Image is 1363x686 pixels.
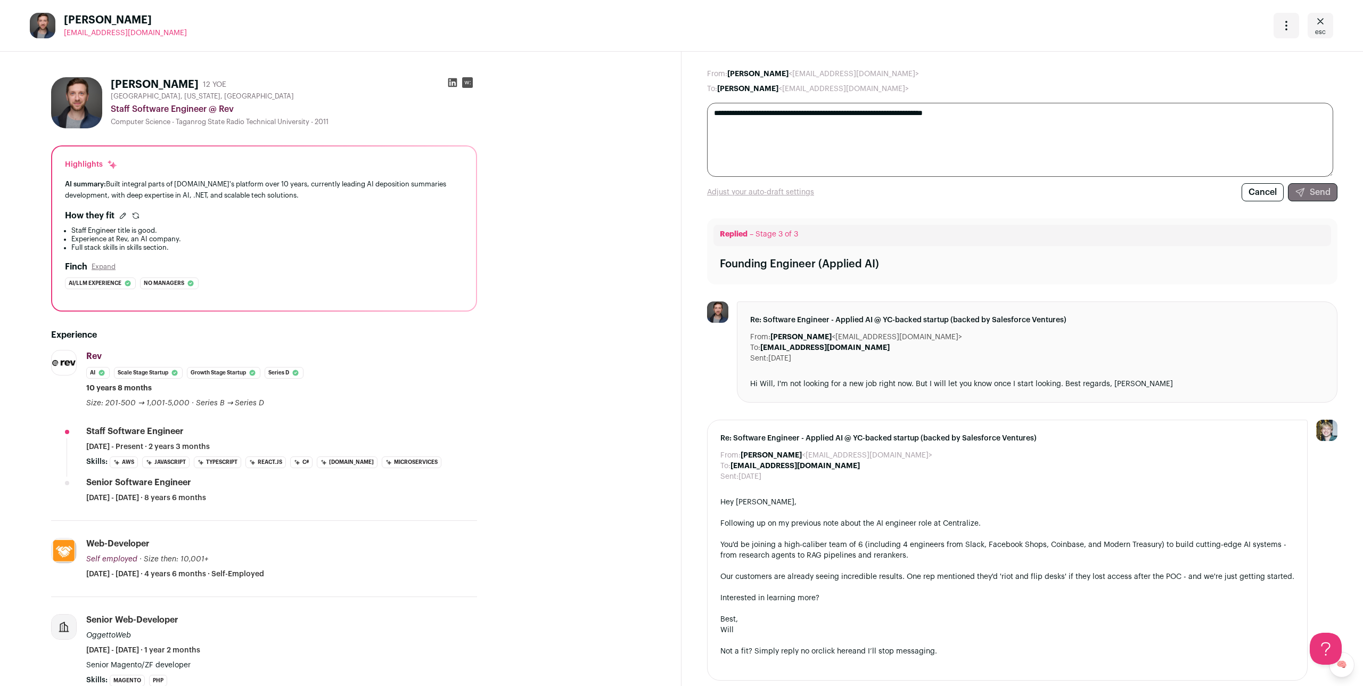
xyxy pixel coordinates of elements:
li: AWS [110,456,138,468]
dt: Sent: [750,353,768,364]
li: JavaScript [142,456,190,468]
span: Skills: [86,675,108,685]
li: React.js [245,456,286,468]
li: Series D [265,367,303,379]
span: [PERSON_NAME] [64,13,187,28]
div: Founding Engineer (Applied AI) [720,257,879,272]
a: Close [1308,13,1333,38]
div: Staff Software Engineer @ Rev [111,103,477,116]
h2: Finch [65,260,87,273]
dd: <[EMAIL_ADDRESS][DOMAIN_NAME]> [770,332,962,342]
span: Skills: [86,456,108,467]
div: Web-developer [86,538,150,550]
li: Full stack skills in skills section. [71,243,463,252]
dd: <[EMAIL_ADDRESS][DOMAIN_NAME]> [717,84,909,94]
li: [DOMAIN_NAME] [317,456,377,468]
span: OggettoWeb [86,632,131,639]
b: [PERSON_NAME] [770,333,832,341]
dt: From: [707,69,727,79]
span: Re: Software Engineer - Applied AI @ YC-backed startup (backed by Salesforce Ventures) [750,315,1324,325]
dt: To: [750,342,760,353]
a: [EMAIL_ADDRESS][DOMAIN_NAME] [64,28,187,38]
div: Senior Software Engineer [86,477,191,488]
h2: How they fit [65,209,114,222]
span: Self employed [86,556,137,563]
div: Following up on my previous note about the AI engineer role at Centralize. [720,518,1294,529]
span: [EMAIL_ADDRESS][DOMAIN_NAME] [64,29,187,37]
p: Senior Magento/ZF developer [86,660,477,671]
dd: [DATE] [738,471,761,482]
div: You'd be joining a high-caliber team of 6 (including 4 engineers from Slack, Facebook Shops, Coin... [720,540,1294,561]
span: · Size then: 10,001+ [139,556,208,563]
span: No managers [144,278,184,289]
div: Hey [PERSON_NAME], [720,497,1294,508]
span: Re: Software Engineer - Applied AI @ YC-backed startup (backed by Salesforce Ventures) [720,433,1294,444]
div: Staff Software Engineer [86,426,184,437]
span: 10 years 8 months [86,383,152,394]
span: esc [1315,28,1326,36]
span: Ai/llm experience [69,278,121,289]
li: Growth Stage Startup [187,367,260,379]
span: [DATE] - [DATE] · 4 years 6 months · Self-Employed [86,569,264,579]
img: 8b2f852783e5124bf81e17a747e7b94aa8f4e96437e3ee4f41edcffb7af7040d.jpg [52,538,76,563]
li: Staff Engineer title is good. [71,226,463,235]
dt: From: [720,450,741,461]
div: Will [720,625,1294,635]
span: · [192,398,194,409]
button: Cancel [1242,183,1284,201]
li: C# [290,456,313,468]
dd: <[EMAIL_ADDRESS][DOMAIN_NAME]> [741,450,932,461]
div: Best, [720,614,1294,625]
li: Scale Stage Startup [114,367,183,379]
a: Adjust your auto-draft settings [707,187,814,198]
dt: From: [750,332,770,342]
span: AI summary: [65,181,106,187]
a: 🧠 [1329,652,1354,677]
dd: <[EMAIL_ADDRESS][DOMAIN_NAME]> [727,69,919,79]
img: 9df6948c52c7213d7431c94e755043609bde362879f672aeb3c5c997e75520fe.jpg [51,77,102,128]
b: [PERSON_NAME] [727,70,789,78]
b: [PERSON_NAME] [717,85,778,93]
h1: [PERSON_NAME] [111,77,199,92]
img: 9df6948c52c7213d7431c94e755043609bde362879f672aeb3c5c997e75520fe.jpg [707,301,728,323]
img: company-logo-placeholder-414d4e2ec0e2ddebbe968bf319fdfe5acfe0c9b87f798d344e800bc9a89632a0.png [52,615,76,639]
a: click here [818,648,852,655]
span: Stage 3 of 3 [756,231,798,238]
span: – [750,231,753,238]
div: Interested in learning more? [720,593,1294,603]
span: Replied [720,231,748,238]
span: Series B → Series D [196,399,265,407]
div: Hi Will, I'm not looking for a new job right now. But I will let you know once I start looking. B... [750,379,1324,389]
dt: To: [707,84,717,94]
b: [EMAIL_ADDRESS][DOMAIN_NAME] [760,344,890,352]
span: [DATE] - Present · 2 years 3 months [86,442,210,452]
div: Computer Science - Taganrog State Radio Technical University - 2011 [111,118,477,126]
img: 84c77ac4f29523a5cf67b55732a37bf40df637a3eca010f200ddf4e4bde8753a.jpg [52,360,76,366]
span: [DATE] - [DATE] · 1 year 2 months [86,645,200,656]
h2: Experience [51,329,477,341]
dt: Sent: [720,471,738,482]
span: [GEOGRAPHIC_DATA], [US_STATE], [GEOGRAPHIC_DATA] [111,92,294,101]
dd: [DATE] [768,353,791,364]
button: Open dropdown [1274,13,1299,38]
li: AI [86,367,110,379]
div: Our customers are already seeing incredible results. One rep mentioned they'd 'riot and flip desk... [720,571,1294,582]
div: Senior web-developer [86,614,178,626]
span: [DATE] - [DATE] · 8 years 6 months [86,493,206,503]
div: 12 YOE [203,79,226,90]
li: Microservices [382,456,441,468]
span: Rev [86,352,102,361]
dt: To: [720,461,730,471]
div: Highlights [65,159,118,170]
span: Size: 201-500 → 1,001-5,000 [86,399,190,407]
iframe: Help Scout Beacon - Open [1310,633,1342,665]
li: TypeScript [194,456,241,468]
button: Expand [92,263,116,271]
b: [EMAIL_ADDRESS][DOMAIN_NAME] [730,462,860,470]
img: 6494470-medium_jpg [1316,420,1337,441]
b: [PERSON_NAME] [741,452,802,459]
div: Not a fit? Simply reply no or and I’ll stop messaging. [720,646,1294,657]
img: 9df6948c52c7213d7431c94e755043609bde362879f672aeb3c5c997e75520fe.jpg [30,13,55,38]
div: Built integral parts of [DOMAIN_NAME]'s platform over 10 years, currently leading AI deposition s... [65,178,463,201]
li: Experience at Rev, an AI company. [71,235,463,243]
